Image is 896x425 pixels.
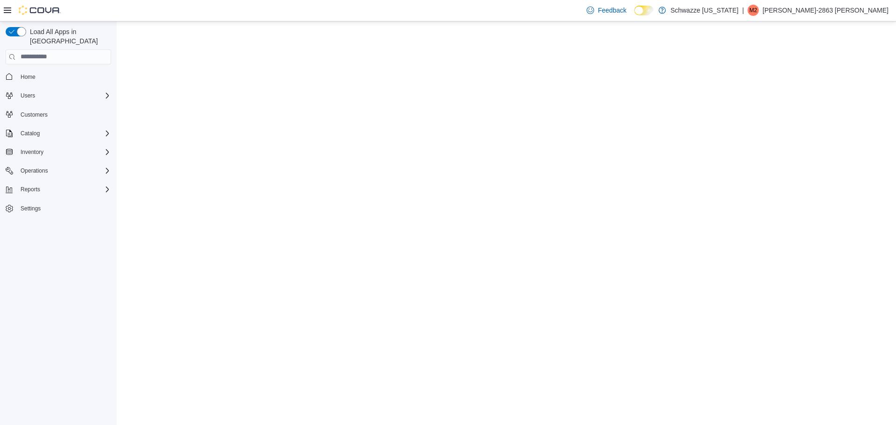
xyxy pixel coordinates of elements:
[2,183,115,196] button: Reports
[21,186,40,193] span: Reports
[21,148,43,156] span: Inventory
[2,164,115,177] button: Operations
[17,184,44,195] button: Reports
[583,1,630,20] a: Feedback
[17,203,44,214] a: Settings
[749,5,757,16] span: M2
[17,165,111,176] span: Operations
[634,15,635,16] span: Dark Mode
[17,109,111,120] span: Customers
[17,109,51,120] a: Customers
[17,90,39,101] button: Users
[19,6,61,15] img: Cova
[17,71,111,83] span: Home
[17,165,52,176] button: Operations
[26,27,111,46] span: Load All Apps in [GEOGRAPHIC_DATA]
[21,205,41,212] span: Settings
[21,130,40,137] span: Catalog
[21,73,35,81] span: Home
[748,5,759,16] div: Matthew-2863 Turner
[671,5,739,16] p: Schwazze [US_STATE]
[17,71,39,83] a: Home
[17,184,111,195] span: Reports
[21,111,48,118] span: Customers
[17,128,111,139] span: Catalog
[17,146,111,158] span: Inventory
[742,5,744,16] p: |
[17,202,111,214] span: Settings
[6,66,111,240] nav: Complex example
[21,167,48,174] span: Operations
[598,6,626,15] span: Feedback
[2,89,115,102] button: Users
[21,92,35,99] span: Users
[17,146,47,158] button: Inventory
[763,5,889,16] p: [PERSON_NAME]-2863 [PERSON_NAME]
[2,70,115,84] button: Home
[2,202,115,215] button: Settings
[2,108,115,121] button: Customers
[2,127,115,140] button: Catalog
[17,128,43,139] button: Catalog
[2,146,115,159] button: Inventory
[634,6,654,15] input: Dark Mode
[17,90,111,101] span: Users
